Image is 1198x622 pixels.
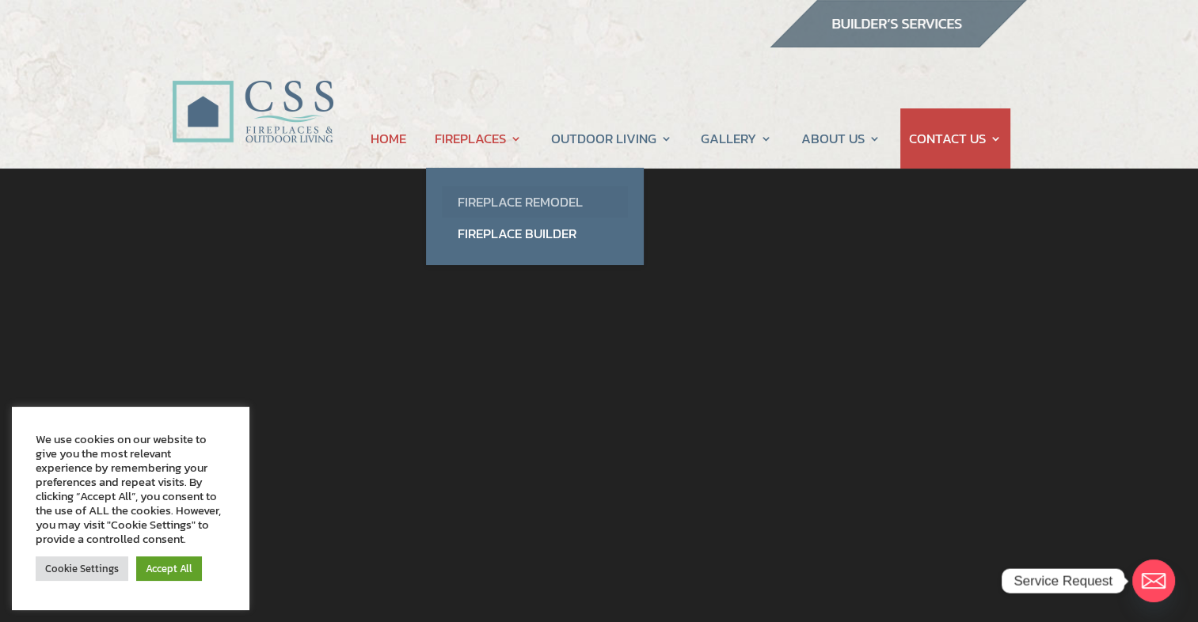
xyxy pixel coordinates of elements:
a: Cookie Settings [36,556,128,581]
a: FIREPLACES [435,108,522,169]
img: CSS Fireplaces & Outdoor Living (Formerly Construction Solutions & Supply)- Jacksonville Ormond B... [172,36,333,151]
a: CONTACT US [909,108,1002,169]
a: Accept All [136,556,202,581]
a: OUTDOOR LIVING [551,108,672,169]
a: GALLERY [701,108,772,169]
a: builder services construction supply [769,32,1027,53]
a: ABOUT US [801,108,880,169]
a: HOME [371,108,406,169]
a: Email [1132,559,1175,602]
a: Fireplace Builder [442,218,628,249]
div: We use cookies on our website to give you the most relevant experience by remembering your prefer... [36,432,226,546]
a: Fireplace Remodel [442,186,628,218]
